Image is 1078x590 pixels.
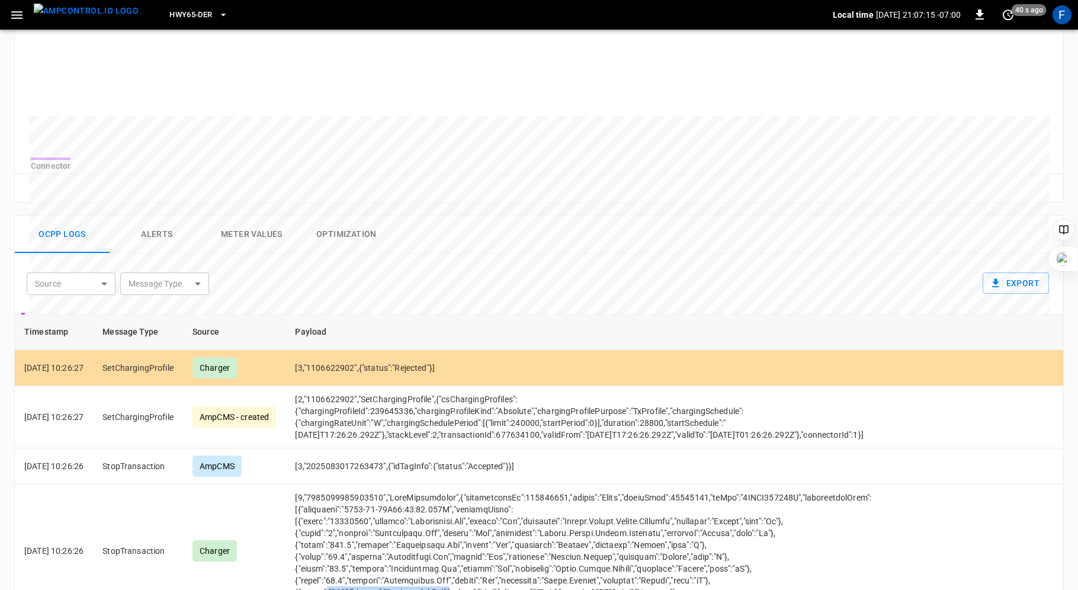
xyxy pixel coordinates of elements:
[1012,4,1047,16] span: 40 s ago
[999,5,1018,24] button: set refresh interval
[15,315,93,350] th: Timestamp
[983,272,1049,294] button: Export
[285,315,903,350] th: Payload
[24,411,84,423] p: [DATE] 10:26:27
[876,9,961,21] p: [DATE] 21:07:15 -07:00
[1053,5,1071,24] div: profile-icon
[165,4,232,27] button: HWY65-DER
[34,4,139,18] img: ampcontrol.io logo
[204,216,299,254] button: Meter Values
[183,315,285,350] th: Source
[24,460,84,472] p: [DATE] 10:26:26
[299,216,394,254] button: Optimization
[192,540,237,562] div: Charger
[15,216,110,254] button: Ocpp logs
[169,8,212,22] span: HWY65-DER
[93,315,183,350] th: Message Type
[110,216,204,254] button: Alerts
[24,362,84,374] p: [DATE] 10:26:27
[833,9,874,21] p: Local time
[24,545,84,557] p: [DATE] 10:26:26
